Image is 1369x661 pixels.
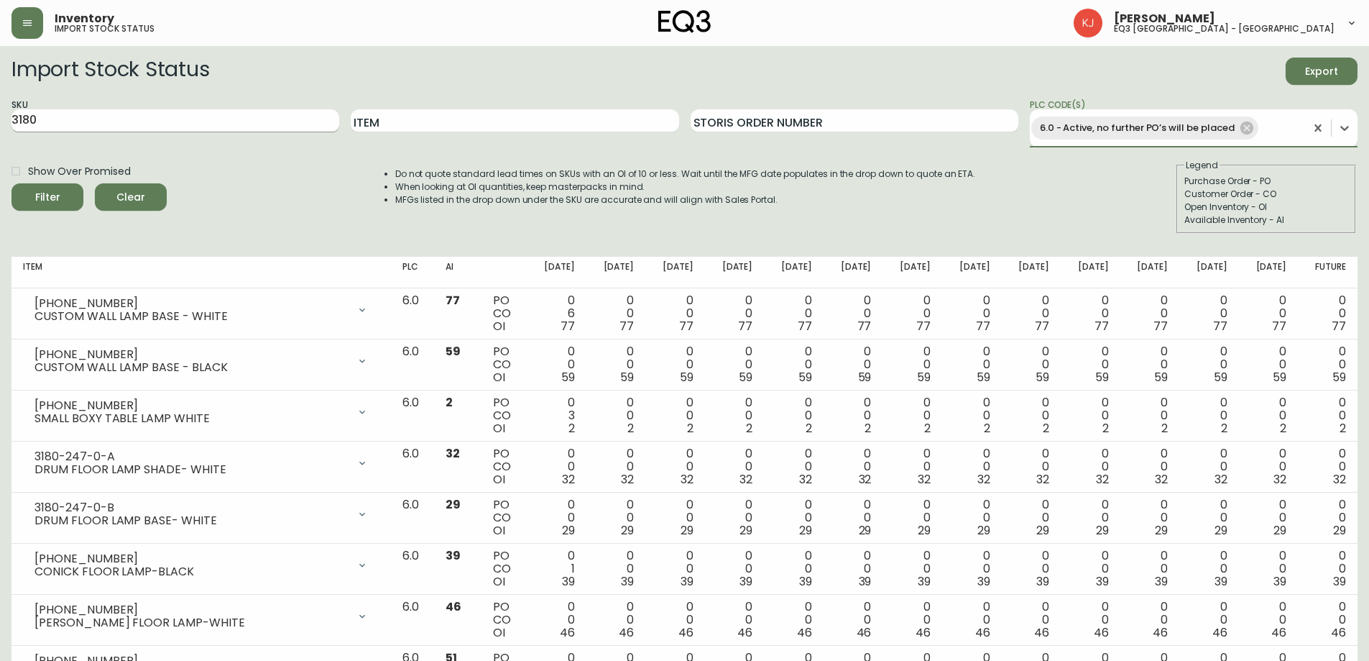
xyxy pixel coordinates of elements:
th: [DATE] [882,257,942,288]
span: 46 [1094,624,1109,641]
div: 0 0 [1132,345,1169,384]
span: 29 [621,522,634,539]
span: 32 [739,471,752,488]
span: 77 [1272,318,1286,334]
div: 0 0 [538,345,575,384]
span: 59 [561,369,575,386]
span: OI [493,318,505,334]
span: 59 [1214,369,1227,386]
th: [DATE] [1002,257,1061,288]
span: 39 [1333,573,1346,590]
span: 29 [1155,522,1168,539]
div: 0 0 [1191,550,1227,588]
div: 0 0 [538,498,575,537]
div: 0 0 [1191,447,1227,486]
div: 0 0 [1191,601,1227,639]
th: AI [434,257,481,288]
div: Filter [35,188,60,206]
th: [DATE] [1061,257,1120,288]
div: 0 0 [1072,498,1109,537]
div: 0 0 [1309,345,1346,384]
span: 59 [680,369,693,386]
span: 77 [1094,318,1109,334]
span: 29 [1214,522,1227,539]
div: 0 0 [1072,396,1109,435]
span: Export [1297,63,1346,81]
div: CONICK FLOOR LAMP-BLACK [34,565,348,578]
div: 0 0 [835,447,872,486]
td: 6.0 [391,391,435,442]
div: 0 0 [716,294,753,333]
div: 0 0 [538,601,575,639]
div: 0 0 [1309,601,1346,639]
span: OI [493,471,505,488]
div: [PHONE_NUMBER][PERSON_NAME] FLOOR LAMP-WHITE [23,601,379,632]
div: 0 0 [598,447,635,486]
div: PO CO [493,601,515,639]
td: 6.0 [391,595,435,646]
span: 77 [738,318,752,334]
div: Open Inventory - OI [1184,201,1348,214]
span: 2 [568,420,575,437]
div: 0 0 [1132,396,1169,435]
span: 29 [681,522,693,539]
span: [PERSON_NAME] [1114,13,1215,24]
span: 46 [975,624,990,641]
span: 39 [859,573,872,590]
span: 39 [1096,573,1109,590]
span: 39 [1155,573,1168,590]
span: 59 [739,369,752,386]
span: 39 [799,573,812,590]
div: 0 0 [954,498,990,537]
div: Available Inventory - AI [1184,214,1348,227]
li: MFGs listed in the drop down under the SKU are accurate and will align with Sales Portal. [395,193,976,206]
span: 46 [916,624,931,641]
div: 0 0 [1309,447,1346,486]
div: 0 0 [835,601,872,639]
span: 2 [1102,420,1109,437]
span: 46 [857,624,872,641]
div: 0 0 [1013,498,1050,537]
div: 0 0 [716,550,753,588]
td: 6.0 [391,493,435,544]
div: 0 0 [1250,396,1287,435]
div: 0 0 [598,345,635,384]
td: 6.0 [391,442,435,493]
span: 32 [1155,471,1168,488]
span: 29 [739,522,752,539]
span: OI [493,624,505,641]
button: Filter [11,183,83,211]
th: [DATE] [1179,257,1239,288]
span: 39 [621,573,634,590]
span: OI [493,573,505,590]
div: 0 0 [598,396,635,435]
span: 32 [621,471,634,488]
span: Clear [106,188,155,206]
div: 0 0 [598,294,635,333]
span: 46 [797,624,812,641]
div: 3180-247-0-B [34,501,348,514]
legend: Legend [1184,159,1220,172]
div: 0 0 [716,396,753,435]
div: 0 0 [598,550,635,588]
span: 2 [627,420,634,437]
span: 32 [1273,471,1286,488]
div: CUSTOM WALL LAMP BASE - BLACK [34,361,348,374]
span: 2 [1161,420,1168,437]
h5: eq3 [GEOGRAPHIC_DATA] - [GEOGRAPHIC_DATA] [1114,24,1335,33]
div: 0 0 [1191,498,1227,537]
div: Customer Order - CO [1184,188,1348,201]
div: 0 0 [775,550,812,588]
div: 0 0 [954,601,990,639]
div: 0 0 [1072,294,1109,333]
div: 0 0 [1309,294,1346,333]
div: 0 0 [1191,396,1227,435]
span: 77 [976,318,990,334]
div: 0 0 [1250,550,1287,588]
div: 0 0 [954,550,990,588]
div: PO CO [493,345,515,384]
div: 0 0 [775,294,812,333]
span: 29 [1096,522,1109,539]
h5: import stock status [55,24,155,33]
div: 0 0 [894,294,931,333]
